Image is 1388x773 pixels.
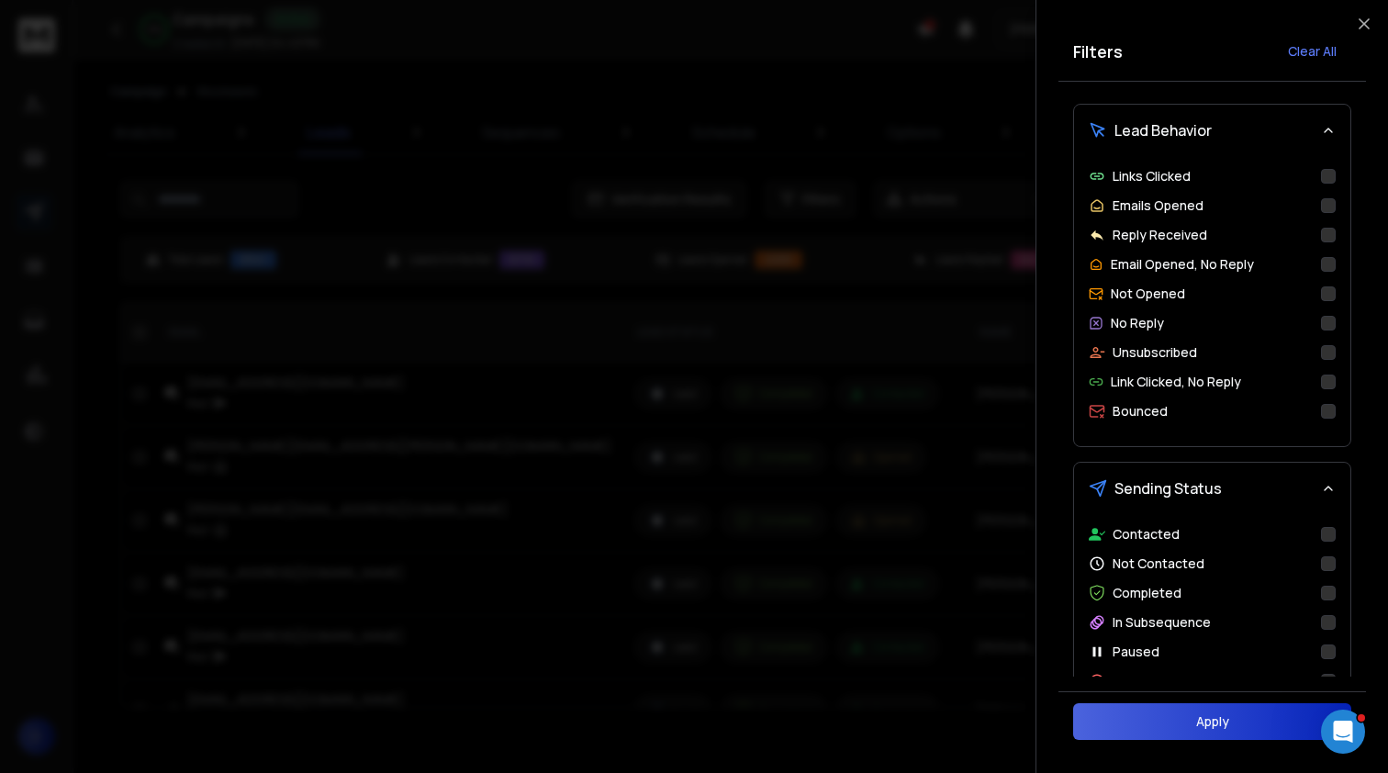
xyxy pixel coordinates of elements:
[1074,463,1350,514] button: Sending Status
[1113,584,1181,602] p: Completed
[1074,156,1350,446] div: Lead Behavior
[1111,373,1241,391] p: Link Clicked, No Reply
[1073,39,1123,64] h2: Filters
[1113,226,1207,244] p: Reply Received
[1074,105,1350,156] button: Lead Behavior
[1111,255,1254,274] p: Email Opened, No Reply
[1113,196,1203,215] p: Emails Opened
[1113,555,1204,573] p: Not Contacted
[1113,613,1211,632] p: In Subsequence
[1113,167,1191,185] p: Links Clicked
[1074,514,1350,716] div: Sending Status
[1114,477,1222,499] span: Sending Status
[1114,119,1212,141] span: Lead Behavior
[1113,525,1180,543] p: Contacted
[1111,314,1164,332] p: No Reply
[1073,703,1351,740] button: Apply
[1113,343,1197,362] p: Unsubscribed
[1113,402,1168,420] p: Bounced
[1273,33,1351,70] button: Clear All
[1113,643,1159,661] p: Paused
[1111,285,1185,303] p: Not Opened
[1113,672,1162,690] p: Blocked
[1321,710,1365,754] iframe: Intercom live chat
